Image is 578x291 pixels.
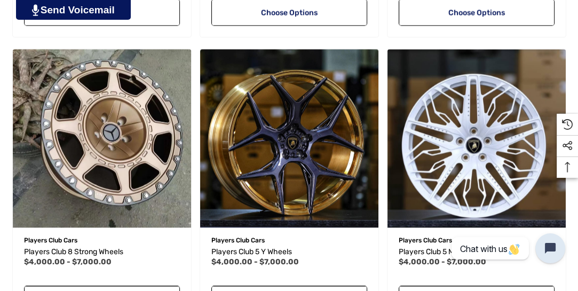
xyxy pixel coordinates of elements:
[13,49,191,227] a: Players Club 8 Strong Wheels,Price range from $4,000.00 to $7,000.00
[24,247,123,256] span: Players Club 8 Strong Wheels
[562,140,573,151] svg: Social Media
[24,233,180,247] p: Players Club Cars
[399,246,555,258] a: Players Club 5 M Wheels,Price range from $4,000.00 to $7,000.00
[211,247,292,256] span: Players Club 5 Y Wheels
[211,233,367,247] p: Players Club Cars
[32,4,39,16] img: PjwhLS0gR2VuZXJhdG9yOiBHcmF2aXQuaW8gLS0+PHN2ZyB4bWxucz0iaHR0cDovL3d3dy53My5vcmcvMjAwMC9zdmciIHhtb...
[200,49,378,227] a: Players Club 5 Y Wheels,Price range from $4,000.00 to $7,000.00
[399,233,555,247] p: Players Club Cars
[387,49,566,227] a: Players Club 5 M Wheels,Price range from $4,000.00 to $7,000.00
[562,119,573,130] svg: Recently Viewed
[24,257,112,266] span: $4,000.00 - $7,000.00
[387,49,566,227] img: Players Club 5 M Monoblock Wheels
[13,49,191,227] img: Players Club 8 Strong Monoblock Wheels
[200,49,378,227] img: Players Club 5 Y Monoblock Wheels
[399,257,486,266] span: $4,000.00 - $7,000.00
[211,246,367,258] a: Players Club 5 Y Wheels,Price range from $4,000.00 to $7,000.00
[557,162,578,172] svg: Top
[399,247,480,256] span: Players Club 5 M Wheels
[211,257,299,266] span: $4,000.00 - $7,000.00
[24,246,180,258] a: Players Club 8 Strong Wheels,Price range from $4,000.00 to $7,000.00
